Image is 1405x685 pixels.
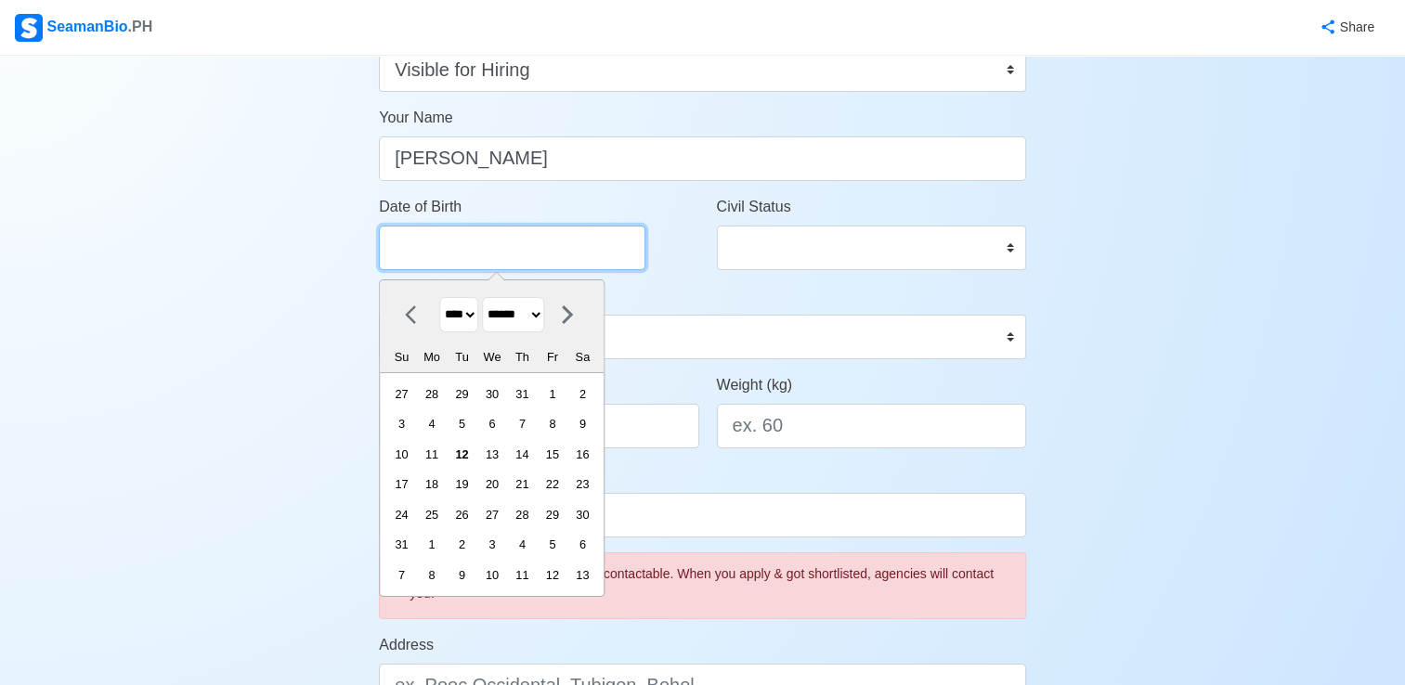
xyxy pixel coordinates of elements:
div: Choose Tuesday, September 2nd, 2025 [449,532,475,557]
div: Choose Saturday, September 13th, 2025 [570,562,595,588]
div: Th [510,344,535,369]
div: Choose Friday, August 15th, 2025 [540,442,565,467]
div: Choose Tuesday, August 12th, 2025 [449,442,475,467]
div: Choose Friday, August 8th, 2025 [540,411,565,436]
div: Make sure your phone number is contactable. When you apply & got shortlisted, agencies will conta... [410,564,1018,603]
div: Mo [419,344,444,369]
div: Choose Sunday, August 10th, 2025 [389,442,414,467]
div: Choose Saturday, August 2nd, 2025 [570,381,595,407]
div: Choose Wednesday, September 3rd, 2025 [479,532,504,557]
div: Choose Thursday, August 28th, 2025 [510,502,535,527]
div: SeamanBio [15,14,152,42]
div: Choose Friday, September 5th, 2025 [540,532,565,557]
div: Choose Thursday, July 31st, 2025 [510,381,535,407]
label: Civil Status [717,196,791,218]
div: Choose Monday, August 18th, 2025 [419,472,444,497]
input: Type your name [379,136,1026,181]
div: Choose Monday, August 25th, 2025 [419,502,444,527]
div: Choose Friday, August 1st, 2025 [540,381,565,407]
div: Choose Wednesday, August 13th, 2025 [479,442,504,467]
div: Su [389,344,414,369]
div: Choose Sunday, August 3rd, 2025 [389,411,414,436]
div: Choose Tuesday, August 26th, 2025 [449,502,475,527]
div: Choose Tuesday, August 5th, 2025 [449,411,475,436]
div: month 2025-08 [386,379,598,589]
button: Share [1301,9,1390,45]
div: Choose Sunday, August 31st, 2025 [389,532,414,557]
div: Choose Wednesday, August 6th, 2025 [479,411,504,436]
div: Choose Tuesday, July 29th, 2025 [449,381,475,407]
span: Weight (kg) [717,377,793,393]
div: Choose Wednesday, July 30th, 2025 [479,381,504,407]
div: Choose Monday, July 28th, 2025 [419,381,444,407]
div: Choose Thursday, September 11th, 2025 [510,562,535,588]
span: Address [379,637,434,653]
div: Choose Saturday, September 6th, 2025 [570,532,595,557]
div: Choose Thursday, August 7th, 2025 [510,411,535,436]
div: Choose Saturday, August 23rd, 2025 [570,472,595,497]
div: Tu [449,344,475,369]
div: Choose Tuesday, August 19th, 2025 [449,472,475,497]
div: Choose Wednesday, August 27th, 2025 [479,502,504,527]
div: Choose Monday, September 8th, 2025 [419,562,444,588]
div: Choose Thursday, September 4th, 2025 [510,532,535,557]
div: Choose Saturday, August 16th, 2025 [570,442,595,467]
span: .PH [128,19,153,34]
img: Logo [15,14,43,42]
div: Choose Wednesday, August 20th, 2025 [479,472,504,497]
div: Choose Wednesday, September 10th, 2025 [479,562,504,588]
div: Choose Saturday, August 9th, 2025 [570,411,595,436]
div: Choose Saturday, August 30th, 2025 [570,502,595,527]
div: Choose Monday, August 11th, 2025 [419,442,444,467]
div: Choose Friday, September 12th, 2025 [540,562,565,588]
div: Choose Friday, August 22nd, 2025 [540,472,565,497]
div: Choose Thursday, August 14th, 2025 [510,442,535,467]
div: Fr [540,344,565,369]
input: ex. +63 912 345 6789 [379,493,1026,537]
input: ex. 60 [717,404,1026,448]
div: Choose Sunday, July 27th, 2025 [389,381,414,407]
div: We [479,344,504,369]
div: Choose Monday, August 4th, 2025 [419,411,444,436]
div: Choose Friday, August 29th, 2025 [540,502,565,527]
div: Choose Sunday, August 17th, 2025 [389,472,414,497]
label: Date of Birth [379,196,462,218]
div: Choose Sunday, September 7th, 2025 [389,562,414,588]
div: Choose Tuesday, September 9th, 2025 [449,562,475,588]
div: Choose Monday, September 1st, 2025 [419,532,444,557]
div: Choose Thursday, August 21st, 2025 [510,472,535,497]
span: Your Name [379,110,452,125]
div: Choose Sunday, August 24th, 2025 [389,502,414,527]
div: Sa [570,344,595,369]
